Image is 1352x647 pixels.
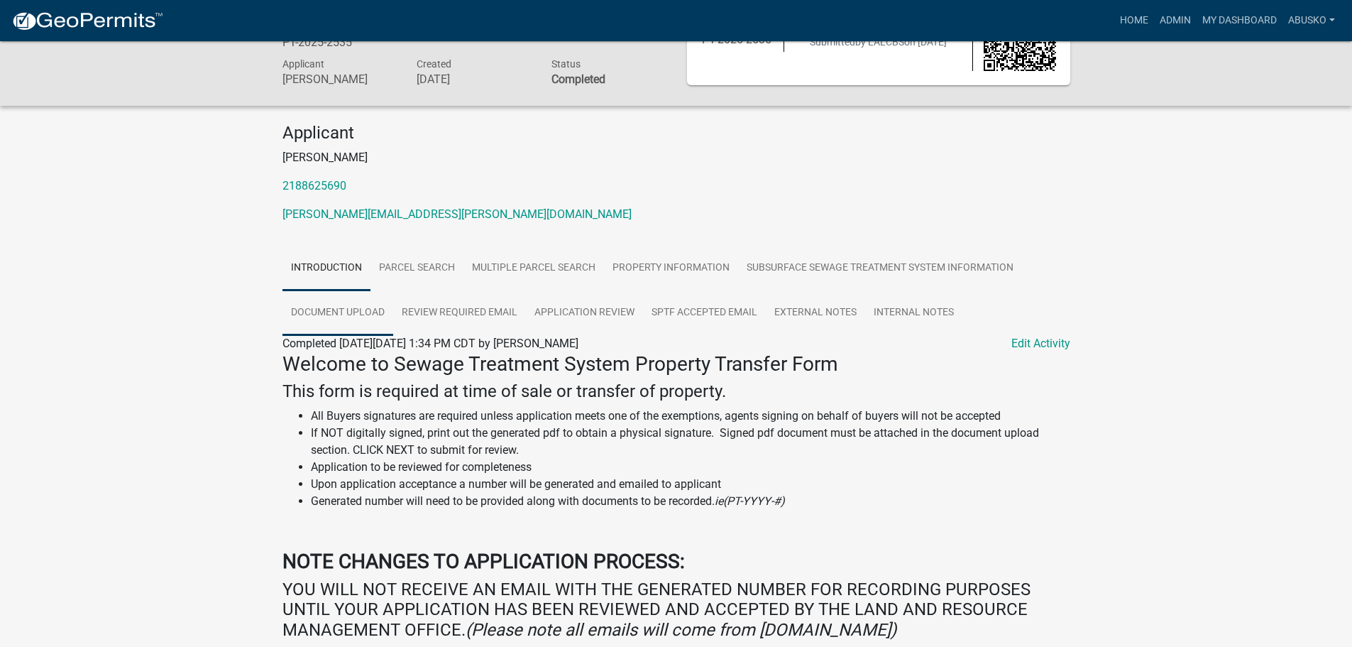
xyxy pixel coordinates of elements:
a: External Notes [766,290,865,336]
i: (Please note all emails will come from [DOMAIN_NAME]) [466,620,896,640]
a: Internal Notes [865,290,962,336]
a: Property Information [604,246,738,291]
a: abusko [1282,7,1341,34]
h4: Applicant [282,123,1070,143]
h4: This form is required at time of sale or transfer of property. [282,381,1070,402]
span: Completed [DATE][DATE] 1:34 PM CDT by [PERSON_NAME] [282,337,578,350]
h4: YOU WILL NOT RECEIVE AN EMAIL WITH THE GENERATED NUMBER FOR RECORDING PURPOSES UNTIL YOUR APPLICA... [282,580,1070,641]
a: Edit Activity [1011,335,1070,352]
a: Parcel search [370,246,463,291]
li: All Buyers signatures are required unless application meets one of the exemptions, agents signing... [311,408,1070,425]
li: Generated number will need to be provided along with documents to be recorded. [311,493,1070,510]
a: Admin [1154,7,1197,34]
h6: [PERSON_NAME] [282,72,396,86]
strong: NOTE CHANGES TO APPLICATION PROCESS: [282,550,685,573]
span: Applicant [282,58,324,70]
a: SPTF Accepted Email [643,290,766,336]
span: Status [551,58,581,70]
li: Upon application acceptance a number will be generated and emailed to applicant [311,476,1070,493]
a: Home [1114,7,1154,34]
a: Subsurface Sewage Treatment System Information [738,246,1022,291]
i: ie(PT-YYYY-#) [715,494,785,508]
strong: Completed [551,72,605,86]
a: Application Review [526,290,643,336]
span: by LALCBS [855,36,904,48]
li: If NOT digitally signed, print out the generated pdf to obtain a physical signature. Signed pdf d... [311,425,1070,459]
a: Review Required Email [393,290,526,336]
a: Introduction [282,246,370,291]
li: Application to be reviewed for completeness [311,459,1070,476]
a: 2188625690 [282,179,346,192]
h3: Welcome to Sewage Treatment System Property Transfer Form [282,352,1070,376]
h6: PT-2025-2535 [282,36,396,49]
h6: [DATE] [417,72,530,86]
a: Multiple Parcel Search [463,246,604,291]
p: [PERSON_NAME] [282,149,1070,166]
span: Created [417,58,451,70]
span: Submitted on [DATE] [810,36,947,48]
a: My Dashboard [1197,7,1282,34]
a: [PERSON_NAME][EMAIL_ADDRESS][PERSON_NAME][DOMAIN_NAME] [282,207,632,221]
a: Document Upload [282,290,393,336]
